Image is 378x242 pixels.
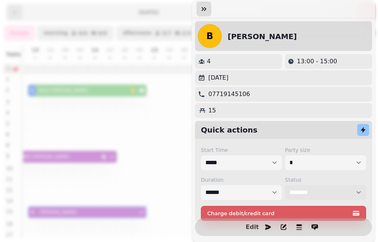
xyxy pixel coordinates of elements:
[297,57,337,66] p: 13:00 - 15:00
[206,32,213,41] span: B
[208,73,228,82] p: [DATE]
[208,106,216,115] p: 15
[207,57,211,66] p: 4
[245,220,260,235] button: Edit
[201,146,282,154] label: Start Time
[248,224,257,230] span: Edit
[207,211,351,216] span: Charge debit/credit card
[201,176,282,184] label: Duration
[201,125,257,135] h2: Quick actions
[285,146,366,154] label: Party size
[228,31,297,42] h2: [PERSON_NAME]
[201,206,366,221] button: Charge debit/credit card
[285,176,366,184] label: Status
[208,90,250,99] p: 07719145106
